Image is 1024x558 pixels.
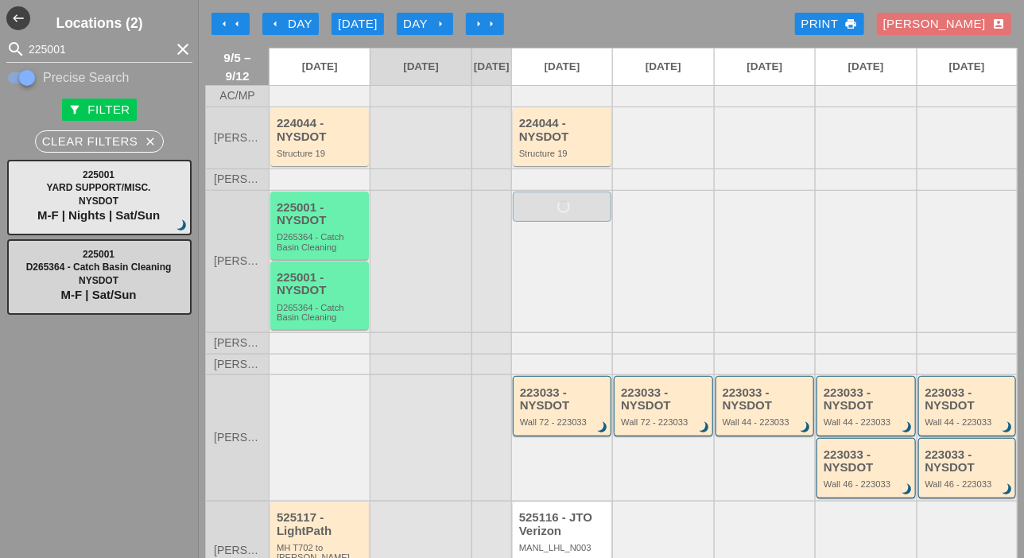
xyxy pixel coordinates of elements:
[723,386,809,413] div: 223033 - NYSDOT
[485,17,498,30] i: arrow_right
[370,48,471,85] a: [DATE]
[992,17,1005,30] i: account_box
[795,13,864,35] a: Print
[79,196,118,207] span: NYSDOT
[715,48,815,85] a: [DATE]
[62,99,136,121] button: Filter
[214,48,261,85] span: 9/5 – 9/12
[68,103,81,116] i: filter_alt
[277,149,365,158] div: Structure 19
[173,40,192,59] i: clear
[512,48,612,85] a: [DATE]
[47,182,151,193] span: YARD SUPPORT/MISC.
[277,232,365,252] div: D265364 - Catch Basin Cleaning
[824,386,910,413] div: 223033 - NYSDOT
[277,303,365,323] div: D265364 - Catch Basin Cleaning
[824,417,910,427] div: Wall 44 - 223033
[277,511,365,537] div: 525117 - LightPath
[270,48,370,85] a: [DATE]
[214,132,261,144] span: [PERSON_NAME]
[214,255,261,267] span: [PERSON_NAME]
[925,386,1011,413] div: 223033 - NYSDOT
[214,173,261,185] span: [PERSON_NAME]
[797,419,814,436] i: brightness_3
[397,13,453,35] button: Day
[269,15,312,33] div: Day
[42,133,157,151] div: Clear Filters
[898,419,916,436] i: brightness_3
[621,386,708,413] div: 223033 - NYSDOT
[613,48,713,85] a: [DATE]
[37,208,160,222] span: M-F | Nights | Sat/Sun
[466,13,504,35] button: Move Ahead 1 Week
[83,249,114,260] span: 225001
[877,13,1011,35] button: [PERSON_NAME]
[845,17,858,30] i: print
[29,37,170,62] input: Search
[898,481,916,498] i: brightness_3
[68,101,130,119] div: Filter
[472,17,485,30] i: arrow_right
[79,275,118,286] span: NYSDOT
[26,262,172,273] span: D265364 - Catch Basin Cleaning
[434,17,447,30] i: arrow_right
[816,48,916,85] a: [DATE]
[214,358,261,370] span: [PERSON_NAME]
[214,337,261,349] span: [PERSON_NAME]
[999,481,1016,498] i: brightness_3
[144,135,157,148] i: close
[262,13,319,35] button: Day
[403,15,447,33] div: Day
[269,17,281,30] i: arrow_left
[218,17,231,30] i: arrow_left
[214,544,261,556] span: [PERSON_NAME]
[520,417,607,427] div: Wall 72 - 223033
[6,68,192,87] div: Enable Precise search to match search terms exactly.
[801,15,858,33] div: Print
[6,6,30,30] button: Shrink Sidebar
[519,511,607,537] div: 525116 - JTO Verizon
[824,479,910,489] div: Wall 46 - 223033
[519,149,607,158] div: Structure 19
[999,419,1016,436] i: brightness_3
[519,117,607,143] div: 224044 - NYSDOT
[277,271,365,297] div: 225001 - NYSDOT
[60,288,136,301] span: M-F | Sat/Sun
[231,17,243,30] i: arrow_left
[519,543,607,552] div: MANL_LHL_N003
[83,169,114,180] span: 225001
[925,448,1011,475] div: 223033 - NYSDOT
[472,48,511,85] a: [DATE]
[824,448,910,475] div: 223033 - NYSDOT
[332,13,384,35] button: [DATE]
[925,417,1011,427] div: Wall 44 - 223033
[338,15,378,33] div: [DATE]
[621,417,708,427] div: Wall 72 - 223033
[723,417,809,427] div: Wall 44 - 223033
[277,117,365,143] div: 224044 - NYSDOT
[219,90,254,102] span: AC/MP
[520,386,607,413] div: 223033 - NYSDOT
[6,6,30,30] i: west
[696,419,713,436] i: brightness_3
[211,13,250,35] button: Move Back 1 Week
[35,130,165,153] button: Clear Filters
[43,70,130,86] label: Precise Search
[173,217,191,234] i: brightness_3
[925,479,1011,489] div: Wall 46 - 223033
[594,419,611,436] i: brightness_3
[214,432,261,444] span: [PERSON_NAME]
[883,15,1005,33] div: [PERSON_NAME]
[277,201,365,227] div: 225001 - NYSDOT
[6,40,25,59] i: search
[917,48,1017,85] a: [DATE]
